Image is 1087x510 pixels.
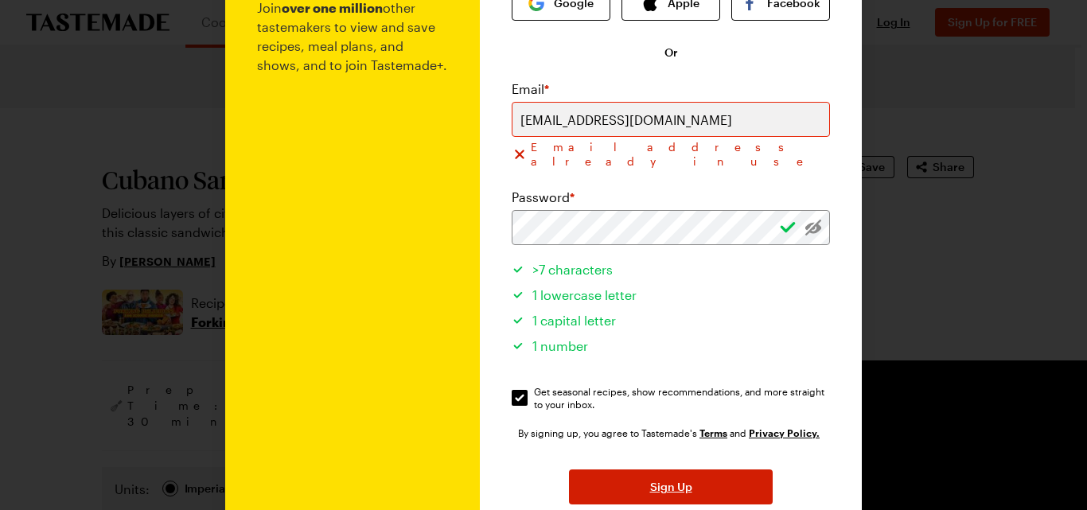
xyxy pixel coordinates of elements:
button: Sign Up [569,469,773,504]
input: Get seasonal recipes, show recommendations, and more straight to your inbox. [512,390,528,406]
div: By signing up, you agree to Tastemade's and [518,425,824,441]
span: 1 number [532,338,588,353]
span: Sign Up [650,479,692,495]
span: 1 capital letter [532,313,616,328]
span: 1 lowercase letter [532,287,637,302]
span: >7 characters [532,262,613,277]
label: Password [512,188,575,207]
a: Tastemade Privacy Policy [749,426,820,439]
div: Email address already in use [512,140,830,169]
label: Email [512,80,549,99]
span: Or [664,45,678,60]
span: Get seasonal recipes, show recommendations, and more straight to your inbox. [534,385,832,411]
a: Tastemade Terms of Service [699,426,727,439]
